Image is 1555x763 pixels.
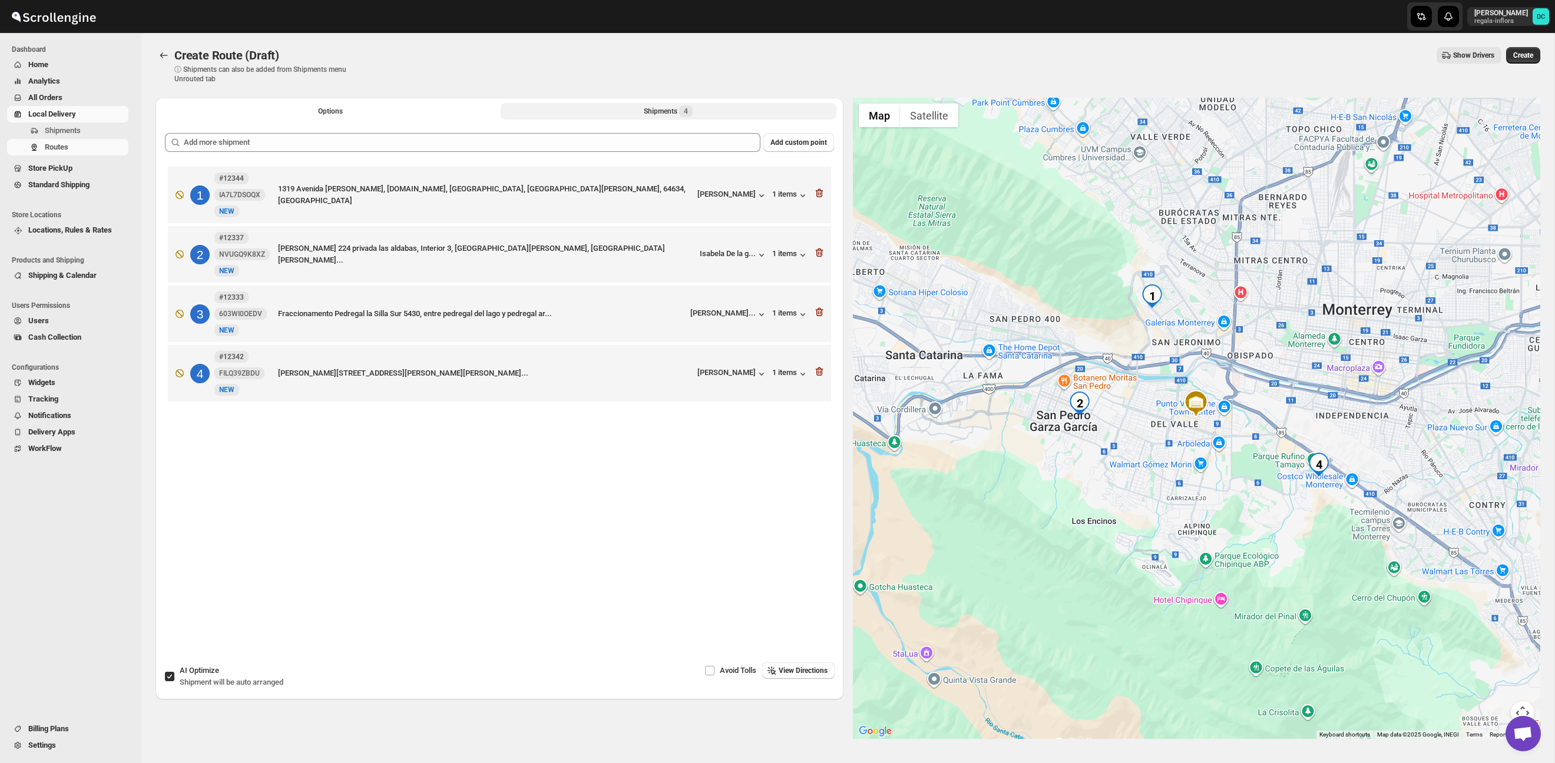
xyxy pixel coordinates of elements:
[28,427,75,436] span: Delivery Apps
[7,374,128,391] button: Widgets
[1307,453,1331,476] div: 4
[12,256,133,265] span: Products and Shipping
[7,139,128,155] button: Routes
[12,301,133,310] span: Users Permissions
[28,77,60,85] span: Analytics
[644,105,693,117] div: Shipments
[219,386,234,394] span: NEW
[219,207,234,215] span: NEW
[45,126,81,135] span: Shipments
[174,48,279,62] span: Create Route (Draft)
[720,666,756,675] span: Avoid Tolls
[1319,731,1370,739] button: Keyboard shortcuts
[28,60,48,69] span: Home
[318,107,343,116] span: Options
[772,249,809,261] button: 1 items
[900,104,958,127] button: Show satellite imagery
[12,45,133,54] span: Dashboard
[28,180,90,189] span: Standard Shipping
[28,110,76,118] span: Local Delivery
[45,142,68,151] span: Routes
[1537,13,1545,21] text: DC
[501,103,836,120] button: Selected Shipments
[856,724,895,739] a: Open this area in Google Maps (opens a new window)
[7,407,128,424] button: Notifications
[1377,731,1459,738] span: Map data ©2025 Google, INEGI
[190,364,210,383] div: 4
[28,271,97,280] span: Shipping & Calendar
[180,666,219,675] span: AI Optimize
[219,250,265,259] span: NVUGQ9K8XZ
[7,440,128,457] button: WorkFlow
[219,234,244,242] b: #12337
[28,378,55,387] span: Widgets
[174,65,360,84] p: ⓘ Shipments can also be added from Shipments menu Unrouted tab
[1474,8,1528,18] p: [PERSON_NAME]
[7,57,128,73] button: Home
[7,737,128,754] button: Settings
[28,333,81,341] span: Cash Collection
[278,243,695,266] div: [PERSON_NAME] 224 privada las aldabas, Interior 3, [GEOGRAPHIC_DATA][PERSON_NAME], [GEOGRAPHIC_DA...
[700,249,767,261] button: Isabela De la g...
[1467,7,1550,26] button: User menu
[772,190,809,201] button: 1 items
[772,308,809,320] button: 1 items
[28,164,72,172] span: Store PickUp
[779,666,828,675] span: View Directions
[7,391,128,407] button: Tracking
[7,222,128,238] button: Locations, Rules & Rates
[163,103,498,120] button: All Route Options
[1466,731,1483,738] a: Terms (opens in new tab)
[7,313,128,329] button: Users
[219,267,234,275] span: NEW
[12,210,133,220] span: Store Locations
[1533,8,1549,25] span: DAVID CORONADO
[278,308,686,320] div: Fraccionamento Pedregal la Silla Sur 5430, entre pedregal del lago y pedregal ar...
[1437,47,1501,64] button: Show Drivers
[28,724,69,733] span: Billing Plans
[7,89,128,106] button: All Orders
[219,326,234,334] span: NEW
[697,368,767,380] button: [PERSON_NAME]
[770,138,827,147] span: Add custom point
[1453,51,1494,60] span: Show Drivers
[1140,284,1164,308] div: 1
[155,124,843,611] div: Selected Shipments
[1490,731,1537,738] a: Report a map error
[28,225,112,234] span: Locations, Rules & Rates
[219,353,244,361] b: #12342
[7,424,128,440] button: Delivery Apps
[7,73,128,89] button: Analytics
[7,329,128,346] button: Cash Collection
[190,304,210,324] div: 3
[1513,51,1533,60] span: Create
[28,394,58,403] span: Tracking
[219,174,244,183] b: #12344
[7,122,128,139] button: Shipments
[859,104,900,127] button: Show street map
[762,662,835,679] button: View Directions
[219,293,244,301] b: #12333
[1506,716,1541,751] div: Open chat
[28,93,62,102] span: All Orders
[278,367,693,379] div: [PERSON_NAME][STREET_ADDRESS][PERSON_NAME][PERSON_NAME]...
[1474,18,1528,25] p: regala-inflora
[190,185,210,205] div: 1
[190,245,210,264] div: 2
[763,133,834,152] button: Add custom point
[219,190,260,200] span: IA7L7DSOQX
[7,721,128,737] button: Billing Plans
[180,678,283,686] span: Shipment will be auto arranged
[772,368,809,380] button: 1 items
[12,363,133,372] span: Configurations
[690,308,756,317] div: [PERSON_NAME]...
[155,47,172,64] button: Routes
[700,249,756,258] div: Isabela De la g...
[697,190,767,201] div: [PERSON_NAME]
[7,267,128,284] button: Shipping & Calendar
